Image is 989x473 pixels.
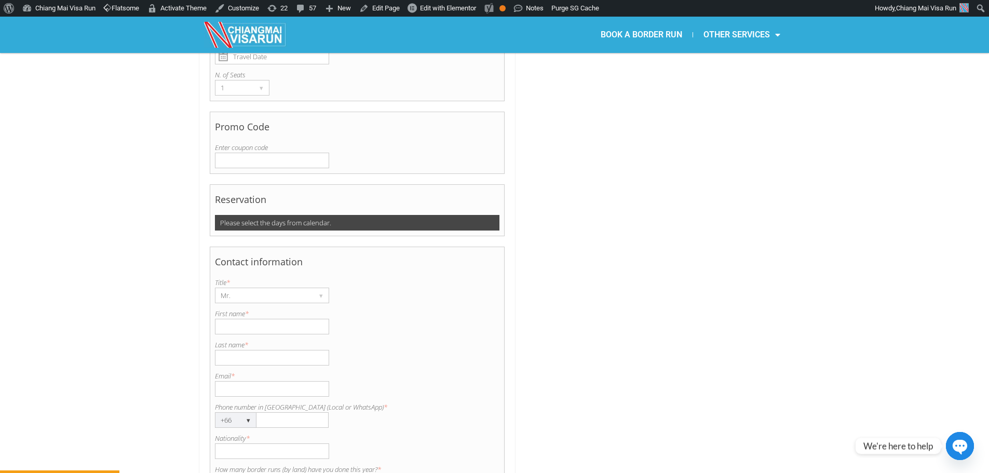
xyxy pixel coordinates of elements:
h4: Reservation [215,189,500,215]
a: BOOK A BORDER RUN [590,23,693,47]
h4: Promo Code [215,116,500,142]
div: Mr. [215,288,309,303]
label: N. of Seats [215,70,500,80]
div: 1 [215,80,249,95]
span: Chiang Mai Visa Run [896,4,956,12]
nav: Menu [495,23,791,47]
label: Enter coupon code [215,142,500,153]
div: ▾ [314,288,329,303]
label: Phone number in [GEOGRAPHIC_DATA] (Local or WhatsApp) [215,402,500,412]
div: Please select the days from calendar. [215,215,500,231]
div: ▾ [241,413,256,427]
label: Last name [215,340,500,350]
div: OK [499,5,506,11]
a: OTHER SERVICES [693,23,791,47]
span: Edit with Elementor [420,4,476,12]
label: First name [215,308,500,319]
label: Email [215,371,500,381]
h4: Contact information [215,251,500,277]
label: Nationality [215,433,500,443]
div: +66 [215,413,236,427]
label: Title [215,277,500,288]
div: ▾ [254,80,269,95]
